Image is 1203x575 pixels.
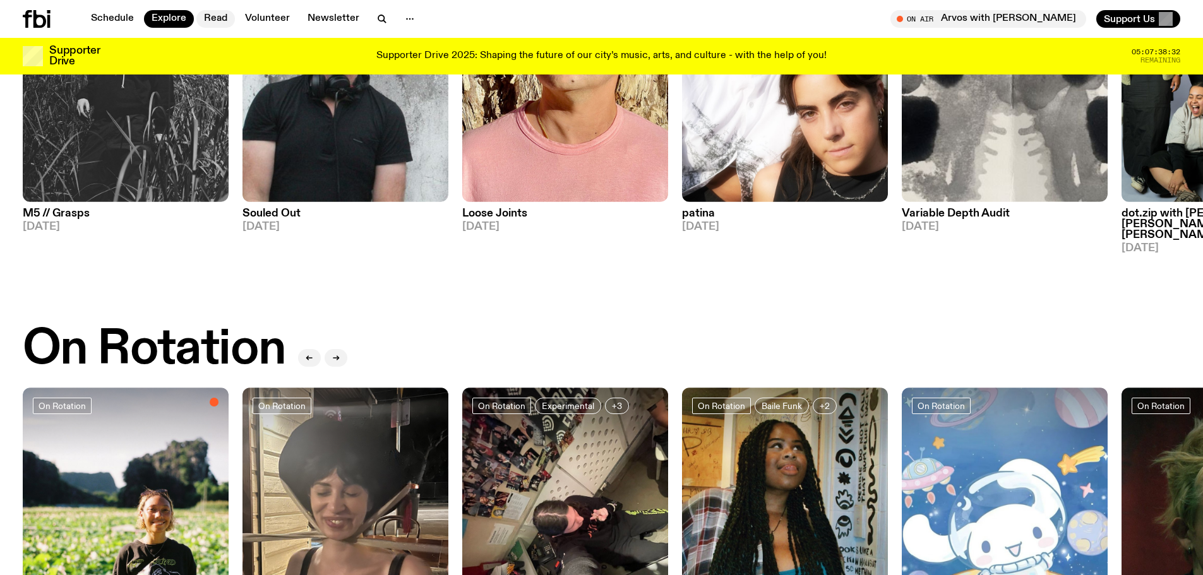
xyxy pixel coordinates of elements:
[890,10,1086,28] button: On AirArvos with [PERSON_NAME]
[542,401,594,411] span: Experimental
[144,10,194,28] a: Explore
[196,10,235,28] a: Read
[253,398,311,414] a: On Rotation
[472,398,531,414] a: On Rotation
[902,222,1108,232] span: [DATE]
[1132,49,1180,56] span: 05:07:38:32
[612,401,622,411] span: +3
[300,10,367,28] a: Newsletter
[33,398,92,414] a: On Rotation
[258,401,306,411] span: On Rotation
[49,45,100,67] h3: Supporter Drive
[682,222,888,232] span: [DATE]
[83,10,141,28] a: Schedule
[605,398,629,414] button: +3
[902,208,1108,219] h3: Variable Depth Audit
[462,202,668,232] a: Loose Joints[DATE]
[39,401,86,411] span: On Rotation
[1137,401,1185,411] span: On Rotation
[242,202,448,232] a: Souled Out[DATE]
[1096,10,1180,28] button: Support Us
[462,208,668,219] h3: Loose Joints
[462,222,668,232] span: [DATE]
[23,222,229,232] span: [DATE]
[918,401,965,411] span: On Rotation
[242,208,448,219] h3: Souled Out
[23,202,229,232] a: M5 // Grasps[DATE]
[237,10,297,28] a: Volunteer
[535,398,601,414] a: Experimental
[242,222,448,232] span: [DATE]
[478,401,525,411] span: On Rotation
[23,326,285,374] h2: On Rotation
[682,208,888,219] h3: patina
[682,202,888,232] a: patina[DATE]
[755,398,809,414] a: Baile Funk
[698,401,745,411] span: On Rotation
[376,50,827,62] p: Supporter Drive 2025: Shaping the future of our city’s music, arts, and culture - with the help o...
[820,401,830,411] span: +2
[902,202,1108,232] a: Variable Depth Audit[DATE]
[692,398,751,414] a: On Rotation
[23,208,229,219] h3: M5 // Grasps
[1140,57,1180,64] span: Remaining
[1132,398,1190,414] a: On Rotation
[813,398,837,414] button: +2
[762,401,802,411] span: Baile Funk
[1104,13,1155,25] span: Support Us
[912,398,971,414] a: On Rotation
